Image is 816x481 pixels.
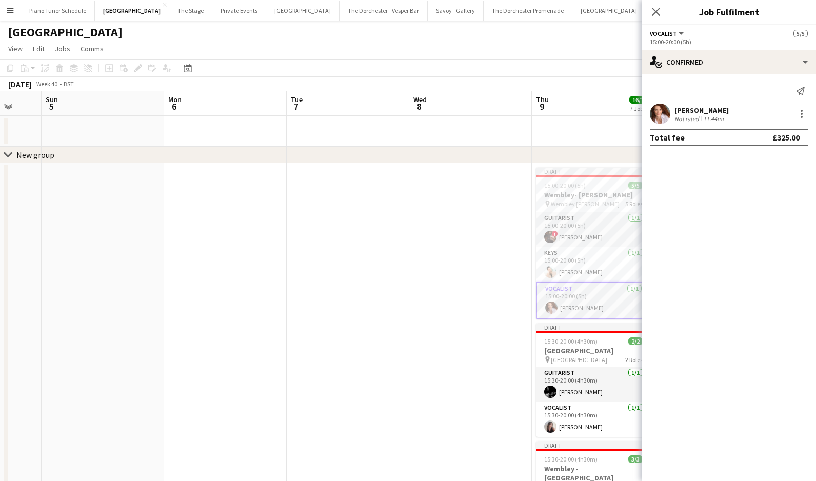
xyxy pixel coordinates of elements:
[51,42,74,55] a: Jobs
[536,212,651,247] app-card-role: Guitarist1/115:00-20:00 (5h)![PERSON_NAME]
[34,80,59,88] span: Week 40
[552,231,558,237] span: !
[544,182,586,189] span: 15:00-20:00 (5h)
[536,282,651,319] app-card-role: Vocalist1/115:00-20:00 (5h)[PERSON_NAME]
[95,1,169,21] button: [GEOGRAPHIC_DATA]
[8,44,23,53] span: View
[16,150,54,160] div: New group
[64,80,74,88] div: BST
[625,200,643,208] span: 5 Roles
[33,44,45,53] span: Edit
[412,101,427,112] span: 8
[536,441,651,449] div: Draft
[169,1,212,21] button: The Stage
[536,367,651,402] app-card-role: Guitarist1/115:30-20:00 (4h30m)[PERSON_NAME]
[701,115,726,123] div: 11.44mi
[4,42,27,55] a: View
[536,346,651,355] h3: [GEOGRAPHIC_DATA]
[8,79,32,89] div: [DATE]
[76,42,108,55] a: Comms
[291,95,303,104] span: Tue
[536,323,651,331] div: Draft
[642,5,816,18] h3: Job Fulfilment
[536,190,651,199] h3: Wembley- [PERSON_NAME]
[650,30,685,37] button: Vocalist
[551,200,620,208] span: Wembley [PERSON_NAME]
[46,95,58,104] span: Sun
[642,50,816,74] div: Confirmed
[650,132,685,143] div: Total fee
[674,106,729,115] div: [PERSON_NAME]
[266,1,340,21] button: [GEOGRAPHIC_DATA]
[212,1,266,21] button: Private Events
[628,337,643,345] span: 2/2
[551,356,607,364] span: [GEOGRAPHIC_DATA]
[536,402,651,437] app-card-role: Vocalist1/115:30-20:00 (4h30m)[PERSON_NAME]
[167,101,182,112] span: 6
[650,30,677,37] span: Vocalist
[81,44,104,53] span: Comms
[29,42,49,55] a: Edit
[572,1,646,21] button: [GEOGRAPHIC_DATA]
[168,95,182,104] span: Mon
[55,44,70,53] span: Jobs
[44,101,58,112] span: 5
[793,30,808,37] span: 5/5
[625,356,643,364] span: 2 Roles
[674,115,701,123] div: Not rated
[650,38,808,46] div: 15:00-20:00 (5h)
[534,101,549,112] span: 9
[428,1,484,21] button: Savoy - Gallery
[484,1,572,21] button: The Dorchester Promenade
[536,247,651,282] app-card-role: Keys1/115:00-20:00 (5h)[PERSON_NAME]
[536,323,651,437] app-job-card: Draft15:30-20:00 (4h30m)2/2[GEOGRAPHIC_DATA] [GEOGRAPHIC_DATA]2 RolesGuitarist1/115:30-20:00 (4h3...
[630,105,649,112] div: 7 Jobs
[340,1,428,21] button: The Dorchester - Vesper Bar
[536,95,549,104] span: Thu
[544,337,598,345] span: 15:30-20:00 (4h30m)
[21,1,95,21] button: Piano Tuner Schedule
[628,182,643,189] span: 5/5
[8,25,123,40] h1: [GEOGRAPHIC_DATA]
[772,132,800,143] div: £325.00
[536,167,651,319] app-job-card: Draft15:00-20:00 (5h)5/5Wembley- [PERSON_NAME] Wembley [PERSON_NAME]5 Roles[PERSON_NAME]Drummer1/...
[628,455,643,463] span: 3/3
[629,96,650,104] span: 16/16
[289,101,303,112] span: 7
[536,167,651,175] div: Draft
[544,455,598,463] span: 15:30-20:00 (4h30m)
[413,95,427,104] span: Wed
